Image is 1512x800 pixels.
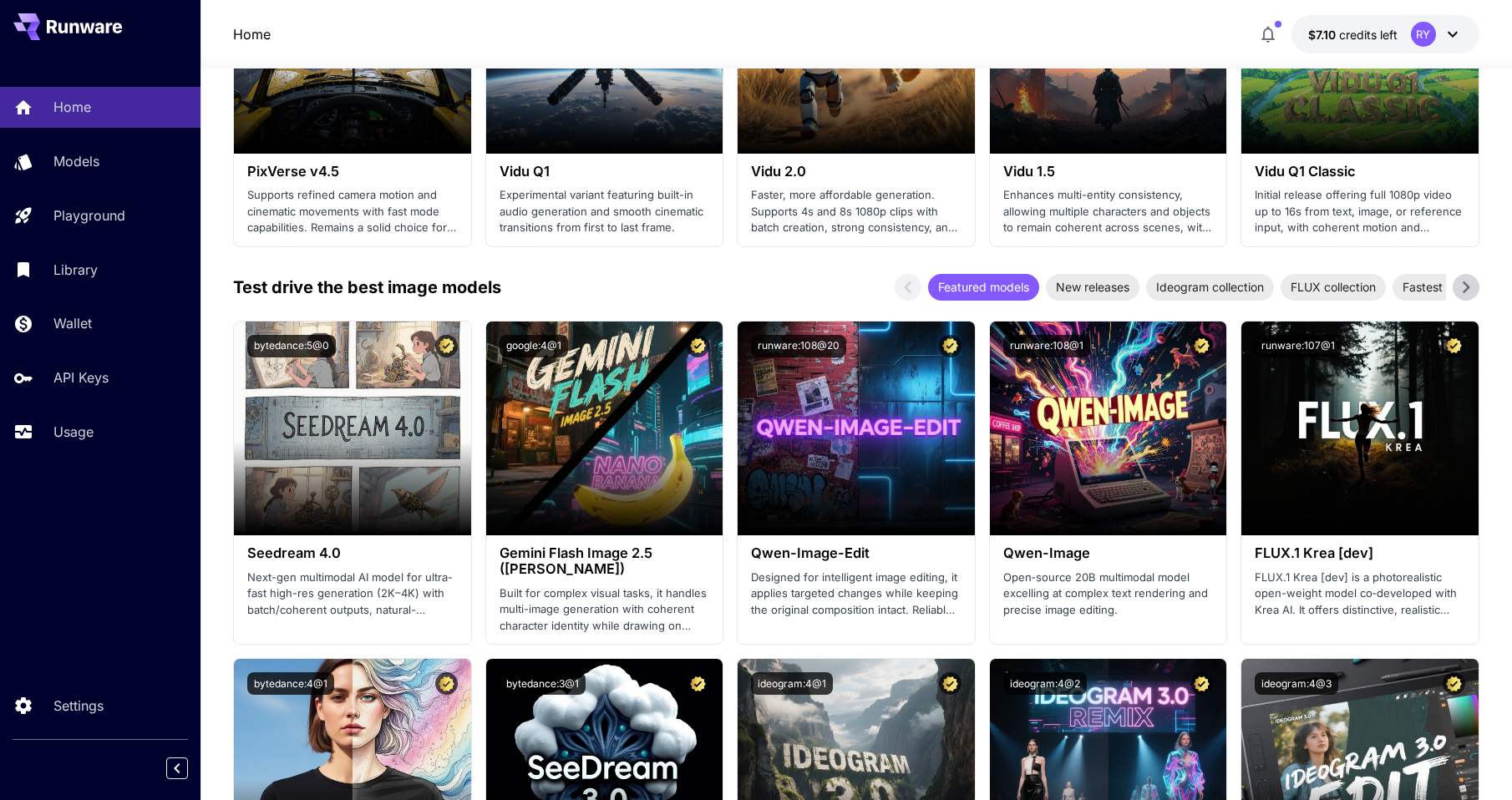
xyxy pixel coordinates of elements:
button: runware:108@1 [1003,335,1090,357]
p: Open‑source 20B multimodal model excelling at complex text rendering and precise image editing. [1003,570,1214,619]
p: Library [53,260,98,280]
img: alt [486,322,723,535]
h3: FLUX.1 Krea [dev] [1255,545,1465,561]
div: RY [1411,22,1436,47]
p: Next-gen multimodal AI model for ultra-fast high-res generation (2K–4K) with batch/coherent outpu... [247,570,458,619]
img: alt [990,322,1227,535]
p: Experimental variant featuring built-in audio generation and smooth cinematic transitions from fi... [500,187,710,236]
span: Featured models [928,278,1039,296]
p: Designed for intelligent image editing, it applies targeted changes while keeping the original co... [751,570,961,619]
p: Wallet [53,313,92,333]
button: runware:108@20 [751,335,846,357]
div: FLUX collection [1281,274,1386,301]
button: runware:107@1 [1255,335,1342,357]
button: Certified Model – Vetted for best performance and includes a commercial license. [1443,672,1465,695]
button: ideogram:4@2 [1003,672,1087,695]
button: Certified Model – Vetted for best performance and includes a commercial license. [1190,672,1213,695]
p: Supports refined camera motion and cinematic movements with fast mode capabilities. Remains a sol... [247,187,458,236]
button: Certified Model – Vetted for best performance and includes a commercial license. [687,672,709,695]
h3: Qwen-Image-Edit [751,545,961,561]
p: Home [53,97,91,117]
span: $7.10 [1308,28,1339,42]
h3: Qwen-Image [1003,545,1214,561]
div: Collapse sidebar [179,753,200,783]
button: bytedance:5@0 [247,335,336,357]
div: $7.09676 [1308,26,1398,43]
img: alt [234,322,471,535]
button: Certified Model – Vetted for best performance and includes a commercial license. [687,335,709,357]
p: Built for complex visual tasks, it handles multi-image generation with coherent character identit... [500,585,710,635]
button: Certified Model – Vetted for best performance and includes a commercial license. [1190,335,1213,357]
h3: Vidu 1.5 [1003,164,1214,180]
div: Featured models [928,274,1039,301]
p: Models [53,151,99,171]
button: Certified Model – Vetted for best performance and includes a commercial license. [1443,335,1465,357]
span: New releases [1046,278,1139,296]
span: Fastest models [1393,278,1495,296]
img: alt [1241,322,1479,535]
button: Certified Model – Vetted for best performance and includes a commercial license. [939,672,961,695]
img: alt [738,322,975,535]
p: Enhances multi-entity consistency, allowing multiple characters and objects to remain coherent ac... [1003,187,1214,236]
p: Usage [53,422,94,442]
span: Ideogram collection [1146,278,1274,296]
h3: Vidu 2.0 [751,164,961,180]
h3: Vidu Q1 Classic [1255,164,1465,180]
div: New releases [1046,274,1139,301]
h3: PixVerse v4.5 [247,164,458,180]
p: Settings [53,696,104,716]
button: Certified Model – Vetted for best performance and includes a commercial license. [435,335,458,357]
p: Test drive the best image models [233,275,501,300]
button: Certified Model – Vetted for best performance and includes a commercial license. [939,335,961,357]
a: Home [233,24,271,44]
div: Ideogram collection [1146,274,1274,301]
h3: Seedream 4.0 [247,545,458,561]
button: ideogram:4@1 [751,672,833,695]
button: ideogram:4@3 [1255,672,1338,695]
button: google:4@1 [500,335,568,357]
button: Certified Model – Vetted for best performance and includes a commercial license. [435,672,458,695]
span: FLUX collection [1281,278,1386,296]
p: FLUX.1 Krea [dev] is a photorealistic open-weight model co‑developed with Krea AI. It offers dist... [1255,570,1465,619]
p: Playground [53,205,125,225]
nav: breadcrumb [233,24,271,44]
div: Fastest models [1393,274,1495,301]
span: credits left [1339,28,1398,42]
button: Collapse sidebar [166,757,188,779]
button: bytedance:3@1 [500,672,586,695]
button: bytedance:4@1 [247,672,334,695]
button: $7.09676RY [1291,15,1479,53]
h3: Gemini Flash Image 2.5 ([PERSON_NAME]) [500,545,710,577]
p: API Keys [53,367,109,387]
p: Faster, more affordable generation. Supports 4s and 8s 1080p clips with batch creation, strong co... [751,187,961,236]
p: Initial release offering full 1080p video up to 16s from text, image, or reference input, with co... [1255,187,1465,236]
h3: Vidu Q1 [500,164,710,180]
